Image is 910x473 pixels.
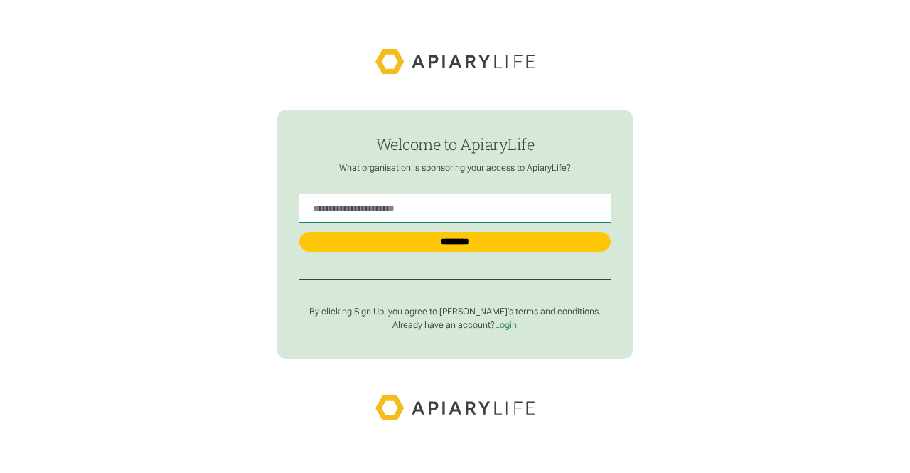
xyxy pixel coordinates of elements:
[299,319,610,331] p: Already have an account?
[277,110,633,359] form: find-employer
[299,136,610,153] h1: Welcome to ApiaryLife
[299,306,610,317] p: By clicking Sign Up, you agree to [PERSON_NAME]’s terms and conditions.
[495,319,517,330] a: Login
[299,162,610,174] p: What organisation is sponsoring your access to ApiaryLife?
